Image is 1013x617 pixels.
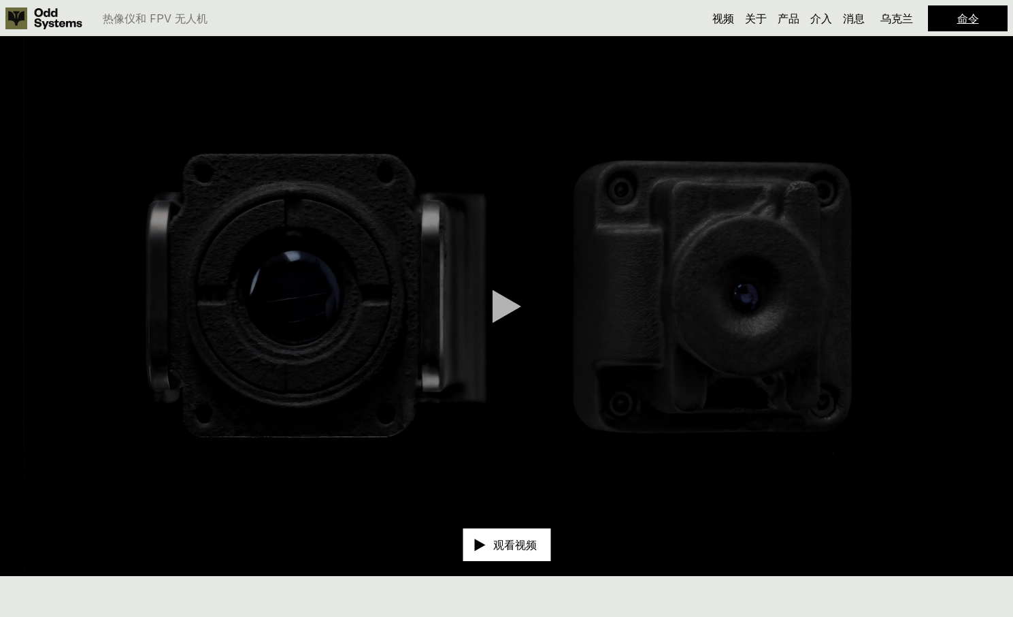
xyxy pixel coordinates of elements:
[778,12,799,25] a: 产品
[843,12,865,25] a: 消息
[957,12,979,25] a: 命令
[103,12,207,25] font: 热像仪和 FPV 无人机
[745,12,767,25] a: 关于
[712,12,734,25] a: 视频
[493,538,537,552] font: 观看视频
[880,12,913,25] font: 乌克兰
[810,12,832,25] a: 介入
